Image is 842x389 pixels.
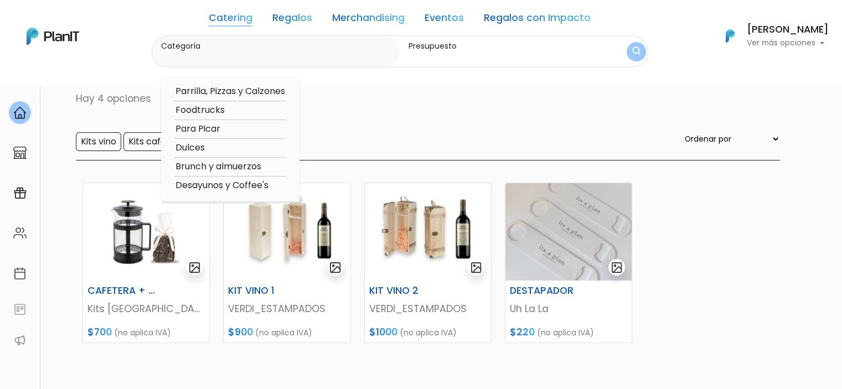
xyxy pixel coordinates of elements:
[188,166,210,179] i: send
[228,302,345,316] p: VERDI_ESTAMPADOS
[29,77,195,147] div: PLAN IT Ya probaste PlanitGO? Vas a poder automatizarlas acciones de todo el año. Escribinos para...
[510,325,535,339] span: $220
[537,327,594,338] span: (no aplica IVA)
[425,13,464,27] a: Eventos
[83,183,209,281] img: thumb_C14F583B-8ACB-4322-A191-B199E8EE9A61.jpeg
[161,40,396,52] label: Categoría
[13,267,27,280] img: calendar-87d922413cdce8b2cf7b7f5f62616a5cf9e4887200fb71536465627b3292af00.svg
[76,132,121,151] input: Kits vino
[369,325,397,339] span: $1000
[223,183,350,343] a: gallery-light KIT VINO 1 VERDI_ESTAMPADOS $900 (no aplica IVA)
[224,183,350,281] img: thumb_6BD4B826-BE37-4176-84EE-1FCFABEABBC7.jpeg
[505,183,632,281] img: thumb_19AE62BB-1F8D-44D2-AC7F-72D1F032956F.jpeg
[174,141,286,155] option: Dulces
[111,66,133,89] span: J
[13,106,27,120] img: home-e721727adea9d79c4d83392d1f703f7f8bce08238fde08b1acbfd93340b81755.svg
[484,13,591,27] a: Regalos con Impacto
[503,285,591,297] h6: DESTAPADOR
[332,13,405,27] a: Merchandising
[89,66,111,89] img: user_04fe99587a33b9844688ac17b531be2b.png
[87,325,112,339] span: $700
[747,25,829,35] h6: [PERSON_NAME]
[470,261,483,274] img: gallery-light
[87,302,205,316] p: Kits [GEOGRAPHIC_DATA]
[272,13,312,27] a: Regalos
[58,168,169,179] span: ¡Escríbenos!
[82,183,210,343] a: gallery-light CAFETERA + CHOCOLATE Kits [GEOGRAPHIC_DATA] $700 (no aplica IVA)
[13,146,27,159] img: marketplace-4ceaa7011d94191e9ded77b95e3339b90024bf715f7c57f8cf31f2d8c509eaba.svg
[221,285,309,297] h6: KIT VINO 1
[409,40,593,52] label: Presupuesto
[169,166,188,179] i: insert_emoticon
[13,334,27,347] img: partners-52edf745621dab592f3b2c58e3bca9d71375a7ef29c3b500c9f145b62cc070d4.svg
[228,325,253,339] span: $900
[29,66,195,89] div: J
[329,261,342,274] img: gallery-light
[13,226,27,240] img: people-662611757002400ad9ed0e3c099ab2801c6687ba6c219adb57efc949bc21e19d.svg
[63,91,780,106] p: Hay 4 opciones
[27,28,79,45] img: PlanIt Logo
[13,186,27,200] img: campaigns-02234683943229c281be62815700db0a1741e53638e28bf9629b52c665b00959.svg
[174,179,286,193] option: Desayunos y Coffee's
[100,55,122,77] img: user_d58e13f531133c46cb30575f4d864daf.jpeg
[255,327,312,338] span: (no aplica IVA)
[632,46,640,57] img: search_button-432b6d5273f82d61273b3651a40e1bd1b912527efae98b1b7a1b2c0702e16a8d.svg
[365,183,491,281] img: thumb_861F3D61-D57B-449B-8FF5-08E309B01CB4.jpeg
[711,22,829,50] button: PlanIt Logo [PERSON_NAME] Ver más opciones
[114,327,171,338] span: (no aplica IVA)
[174,122,286,136] option: Para Picar
[81,285,168,297] h6: CAFETERA + CHOCOLATE
[611,261,623,274] img: gallery-light
[400,327,457,338] span: (no aplica IVA)
[369,302,487,316] p: VERDI_ESTAMPADOS
[188,261,201,274] img: gallery-light
[13,303,27,316] img: feedback-78b5a0c8f98aac82b08bfc38622c3050aee476f2c9584af64705fc4e61158814.svg
[123,132,171,151] input: Kits café
[718,24,742,48] img: PlanIt Logo
[510,302,627,316] p: Uh La La
[174,103,286,117] option: Foodtrucks
[209,13,252,27] a: Catering
[505,183,632,343] a: gallery-light DESTAPADOR Uh La La $220 (no aplica IVA)
[174,160,286,174] option: Brunch y almuerzos
[172,84,188,101] i: keyboard_arrow_down
[174,85,286,98] option: Parrilla, Pizzas y Calzones
[747,39,829,47] p: Ver más opciones
[364,183,492,343] a: gallery-light KIT VINO 2 VERDI_ESTAMPADOS $1000 (no aplica IVA)
[363,285,450,297] h6: KIT VINO 2
[39,102,185,138] p: Ya probaste PlanitGO? Vas a poder automatizarlas acciones de todo el año. Escribinos para saber más!
[39,90,71,99] strong: PLAN IT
